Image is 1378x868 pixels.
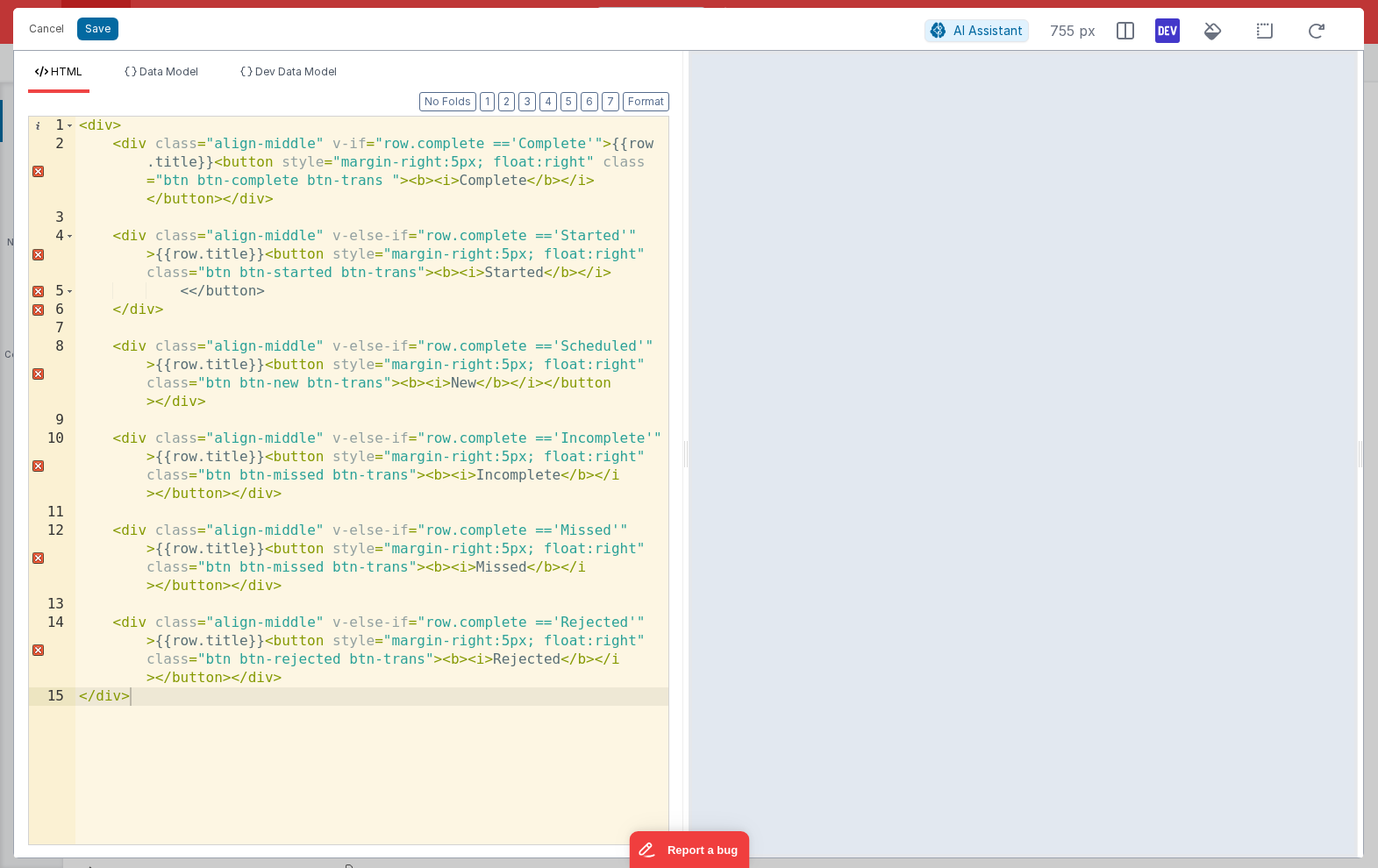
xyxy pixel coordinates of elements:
[29,614,75,687] div: 14
[602,92,619,111] button: 7
[539,92,557,111] button: 4
[29,227,75,282] div: 4
[925,19,1029,42] button: AI Assistant
[480,92,495,111] button: 1
[29,301,75,319] div: 6
[29,595,75,614] div: 13
[498,92,515,111] button: 2
[623,92,669,111] button: Format
[29,282,75,301] div: 5
[1050,20,1096,41] span: 755 px
[518,92,536,111] button: 3
[29,503,75,522] div: 11
[20,17,73,41] button: Cancel
[29,411,75,430] div: 9
[560,92,577,111] button: 5
[29,338,75,411] div: 8
[29,687,75,706] div: 15
[29,135,75,209] div: 2
[29,319,75,338] div: 7
[51,65,82,78] span: HTML
[255,65,337,78] span: Dev Data Model
[77,18,118,40] button: Save
[29,209,75,227] div: 3
[419,92,476,111] button: No Folds
[139,65,198,78] span: Data Model
[581,92,598,111] button: 6
[29,117,75,135] div: 1
[629,831,749,868] iframe: Marker.io feedback button
[29,522,75,595] div: 12
[953,23,1023,38] span: AI Assistant
[29,430,75,503] div: 10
